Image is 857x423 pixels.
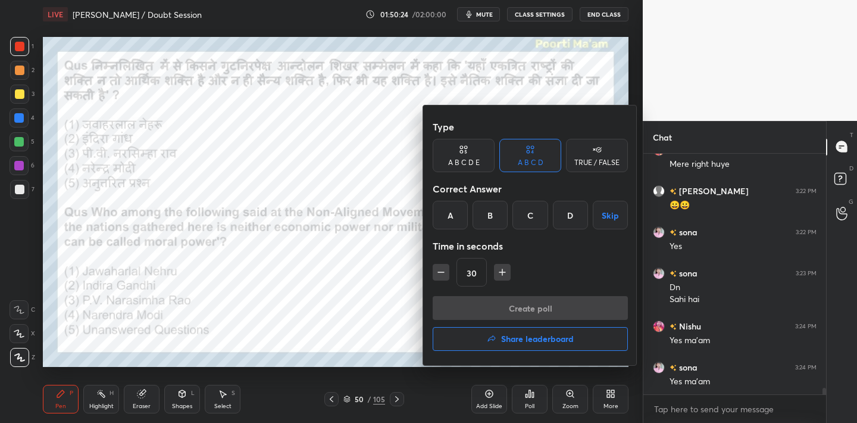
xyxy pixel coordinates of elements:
div: B [473,201,508,229]
div: C [512,201,548,229]
h4: Share leaderboard [501,335,574,343]
div: Correct Answer [433,177,628,201]
div: TRUE / FALSE [574,159,620,166]
button: Share leaderboard [433,327,628,351]
div: A B C D [518,159,543,166]
div: Time in seconds [433,234,628,258]
button: Skip [593,201,628,229]
div: A [433,201,468,229]
div: Type [433,115,628,139]
div: A B C D E [448,159,480,166]
div: D [553,201,588,229]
